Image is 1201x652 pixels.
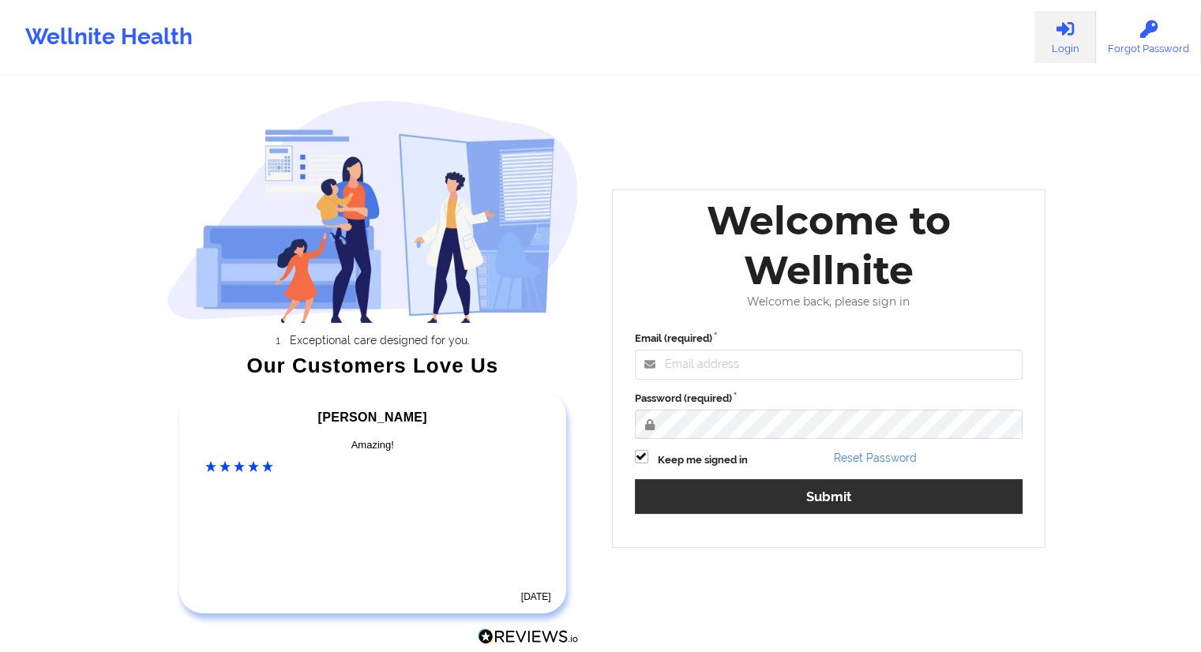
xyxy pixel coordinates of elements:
span: [PERSON_NAME] [318,410,427,424]
a: Login [1034,11,1096,63]
img: wellnite-auth-hero_200.c722682e.png [167,99,579,323]
div: Our Customers Love Us [167,358,579,373]
img: Reviews.io Logo [478,628,579,645]
a: Forgot Password [1096,11,1201,63]
li: Exceptional care designed for you. [181,334,579,347]
a: Reset Password [834,452,917,464]
div: Amazing! [205,437,540,453]
input: Email address [635,350,1023,380]
label: Email (required) [635,331,1023,347]
button: Submit [635,479,1023,513]
label: Keep me signed in [658,452,748,468]
div: Welcome to Wellnite [624,196,1034,295]
time: [DATE] [521,591,551,602]
div: Welcome back, please sign in [624,295,1034,309]
label: Password (required) [635,391,1023,407]
a: Reviews.io Logo [478,628,579,649]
